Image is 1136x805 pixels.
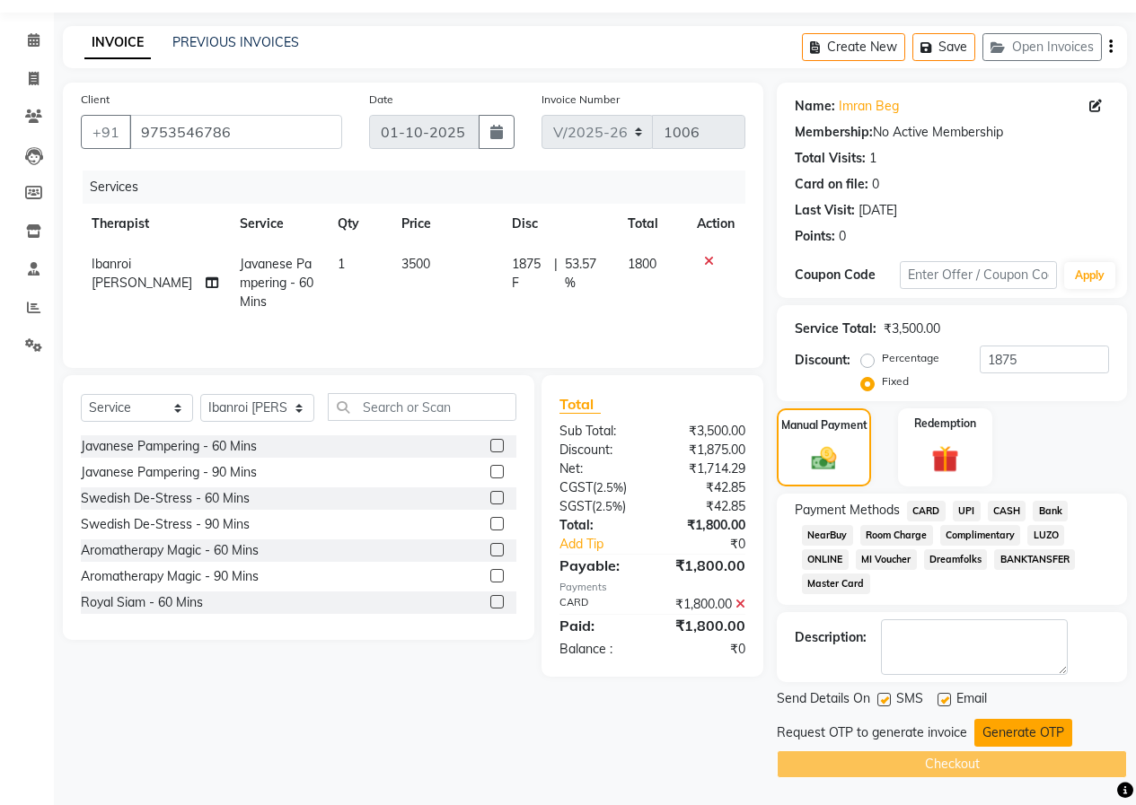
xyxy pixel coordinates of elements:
[652,459,759,478] div: ₹1,714.29
[81,92,110,108] label: Client
[795,149,866,168] div: Total Visits:
[869,149,876,168] div: 1
[172,34,299,50] a: PREVIOUS INVOICES
[802,573,870,594] span: Master Card
[923,442,967,476] img: _gift.svg
[328,393,516,421] input: Search or Scan
[1033,501,1068,521] span: Bank
[795,227,835,246] div: Points:
[595,499,622,513] span: 2.5%
[546,615,653,636] div: Paid:
[129,115,342,149] input: Search by Name/Mobile/Email/Code
[781,417,867,433] label: Manual Payment
[795,351,850,370] div: Discount:
[914,416,976,432] label: Redemption
[777,723,967,742] div: Request OTP to generate invoice
[795,201,855,220] div: Last Visit:
[559,580,745,595] div: Payments
[804,444,845,473] img: _cash.svg
[501,204,617,244] th: Disc
[81,515,250,534] div: Swedish De-Stress - 90 Mins
[559,479,593,495] span: CGST
[617,204,686,244] th: Total
[652,422,759,441] div: ₹3,500.00
[795,319,876,338] div: Service Total:
[546,459,653,478] div: Net:
[512,255,547,293] span: 1875 F
[542,92,620,108] label: Invoice Number
[988,501,1026,521] span: CASH
[596,480,623,494] span: 2.5%
[795,628,867,647] div: Description:
[391,204,500,244] th: Price
[795,175,868,194] div: Card on file:
[882,373,909,389] label: Fixed
[240,256,313,310] span: Javanese Pampering - 60 Mins
[369,92,393,108] label: Date
[92,256,192,291] span: Ibanroi [PERSON_NAME]
[546,478,653,497] div: ( )
[546,595,653,614] div: CARD
[546,535,670,554] a: Add Tip
[907,501,946,521] span: CARD
[652,615,759,636] div: ₹1,800.00
[401,256,430,272] span: 3500
[795,501,900,520] span: Payment Methods
[546,497,653,516] div: ( )
[652,497,759,516] div: ₹42.85
[81,489,250,508] div: Swedish De-Stress - 60 Mins
[856,549,917,570] span: MI Voucher
[924,549,988,570] span: Dreamfolks
[686,204,745,244] th: Action
[546,555,653,576] div: Payable:
[628,256,656,272] span: 1800
[652,555,759,576] div: ₹1,800.00
[884,319,940,338] div: ₹3,500.00
[652,640,759,659] div: ₹0
[81,463,257,482] div: Javanese Pampering - 90 Mins
[546,441,653,459] div: Discount:
[777,689,870,712] span: Send Details On
[554,255,558,293] span: |
[81,437,257,456] div: Javanese Pampering - 60 Mins
[872,175,879,194] div: 0
[546,516,653,535] div: Total:
[81,115,131,149] button: +91
[956,689,987,712] span: Email
[795,123,873,142] div: Membership:
[802,549,849,570] span: ONLINE
[994,549,1075,570] span: BANKTANSFER
[802,525,853,546] span: NearBuy
[860,525,933,546] span: Room Charge
[882,350,939,366] label: Percentage
[670,535,759,554] div: ₹0
[940,525,1021,546] span: Complimentary
[652,441,759,459] div: ₹1,875.00
[1064,262,1115,289] button: Apply
[802,33,905,61] button: Create New
[229,204,326,244] th: Service
[327,204,392,244] th: Qty
[839,97,899,116] a: Imran Beg
[559,498,592,514] span: SGST
[1027,525,1064,546] span: LUZO
[839,227,846,246] div: 0
[652,478,759,497] div: ₹42.85
[559,395,601,414] span: Total
[546,422,653,441] div: Sub Total:
[81,567,259,586] div: Aromatherapy Magic - 90 Mins
[652,595,759,614] div: ₹1,800.00
[982,33,1102,61] button: Open Invoices
[83,171,759,204] div: Services
[546,640,653,659] div: Balance :
[84,27,151,59] a: INVOICE
[795,266,900,284] div: Coupon Code
[795,97,835,116] div: Name:
[896,689,923,712] span: SMS
[81,593,203,612] div: Royal Siam - 60 Mins
[81,541,259,560] div: Aromatherapy Magic - 60 Mins
[652,516,759,535] div: ₹1,800.00
[338,256,345,272] span: 1
[81,204,229,244] th: Therapist
[795,123,1109,142] div: No Active Membership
